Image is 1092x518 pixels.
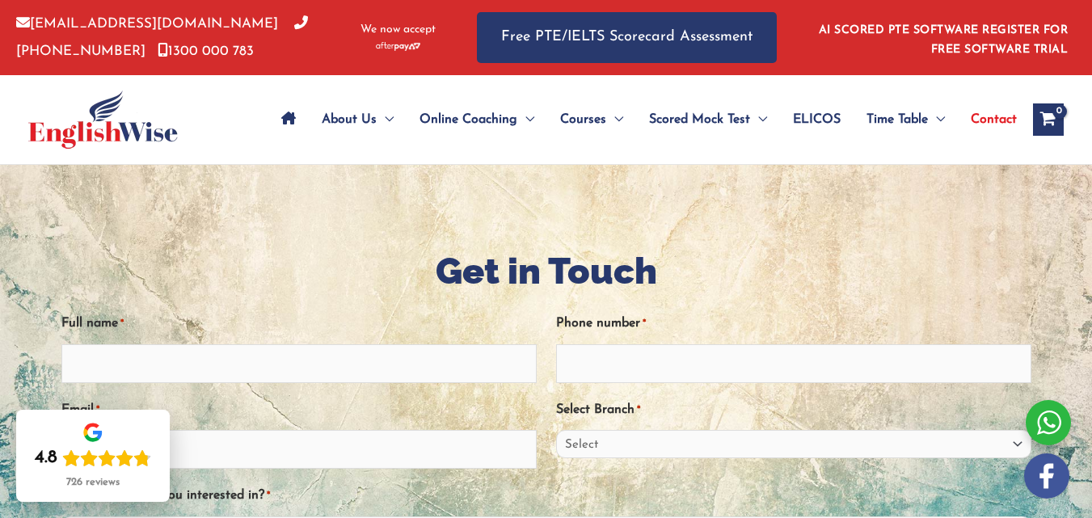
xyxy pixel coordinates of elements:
[793,91,841,148] span: ELICOS
[420,91,517,148] span: Online Coaching
[556,397,640,423] label: Select Branch
[606,91,623,148] span: Menu Toggle
[377,91,394,148] span: Menu Toggle
[61,397,99,423] label: Email
[407,91,547,148] a: Online CoachingMenu Toggle
[928,91,945,148] span: Menu Toggle
[35,447,57,470] div: 4.8
[66,476,120,489] div: 726 reviews
[517,91,534,148] span: Menu Toggle
[322,91,377,148] span: About Us
[16,17,308,57] a: [PHONE_NUMBER]
[556,310,646,337] label: Phone number
[958,91,1017,148] a: Contact
[360,22,436,38] span: We now accept
[809,11,1076,64] aside: Header Widget 1
[309,91,407,148] a: About UsMenu Toggle
[547,91,636,148] a: CoursesMenu Toggle
[61,246,1031,297] h1: Get in Touch
[649,91,750,148] span: Scored Mock Test
[61,310,124,337] label: Full name
[636,91,780,148] a: Scored Mock TestMenu Toggle
[560,91,606,148] span: Courses
[866,91,928,148] span: Time Table
[780,91,854,148] a: ELICOS
[35,447,151,470] div: Rating: 4.8 out of 5
[376,42,420,51] img: Afterpay-Logo
[477,12,777,63] a: Free PTE/IELTS Scorecard Assessment
[819,24,1069,56] a: AI SCORED PTE SOFTWARE REGISTER FOR FREE SOFTWARE TRIAL
[28,91,178,149] img: cropped-ew-logo
[61,482,270,509] label: What course are you interested in?
[158,44,254,58] a: 1300 000 783
[1024,453,1069,499] img: white-facebook.png
[971,91,1017,148] span: Contact
[268,91,1017,148] nav: Site Navigation: Main Menu
[1033,103,1064,136] a: View Shopping Cart, empty
[750,91,767,148] span: Menu Toggle
[16,17,278,31] a: [EMAIL_ADDRESS][DOMAIN_NAME]
[854,91,958,148] a: Time TableMenu Toggle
